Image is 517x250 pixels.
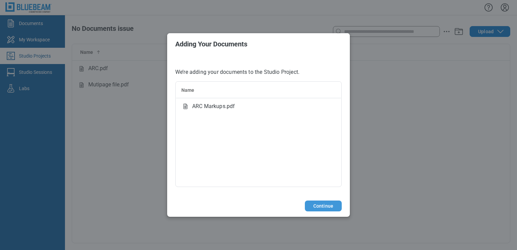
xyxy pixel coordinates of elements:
span: ARC Markups.pdf [192,102,235,110]
table: bb-data-table [176,82,341,114]
div: Name [181,87,336,93]
button: Continue [305,201,342,211]
h2: Adding Your Documents [175,40,342,48]
p: We’re adding your documents to the Studio Project. [175,68,342,76]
